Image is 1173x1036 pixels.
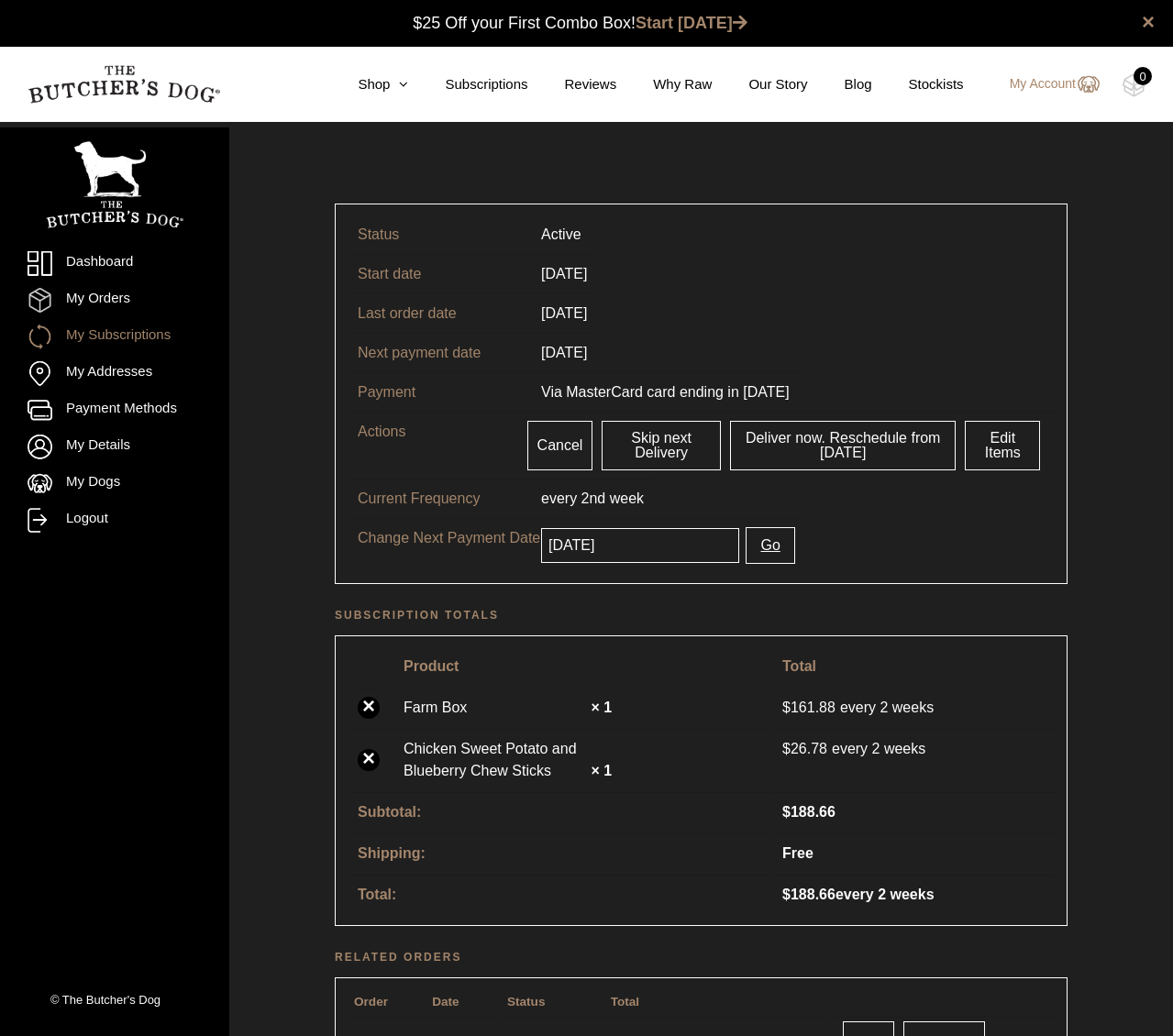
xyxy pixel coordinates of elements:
a: My Addresses [28,361,202,386]
img: TBD_Portrait_Logo_White.png [46,141,183,228]
a: Farm Box [404,697,587,719]
span: $ [782,804,791,820]
td: [DATE] [530,293,598,333]
img: TBD_Cart-Empty.png [1123,73,1145,97]
a: Logout [28,508,202,533]
th: Product [393,647,769,686]
a: Our Story [712,74,807,95]
a: Why Raw [616,74,712,95]
a: Blog [808,74,872,95]
p: Change Next Payment Date [358,527,541,549]
a: My Account [991,73,1100,95]
span: Date [432,995,459,1008]
span: every 2nd [541,490,605,506]
a: Payment Methods [28,398,202,423]
h2: Related orders [335,948,1068,966]
td: Start date [347,254,530,293]
th: Shipping: [347,833,769,873]
a: My Dogs [28,471,202,496]
a: Subscriptions [408,74,527,95]
a: My Details [28,435,202,459]
a: Reviews [528,74,617,95]
th: Subtotal: [347,792,769,832]
td: every 2 weeks [771,729,1056,768]
span: 26.78 [782,738,832,760]
span: Order [354,995,388,1008]
a: × [358,697,380,719]
td: Status [347,215,530,254]
p: Current Frequency [358,488,541,510]
a: Chicken Sweet Potato and Blueberry Chew Sticks [404,738,587,782]
td: Payment [347,372,530,412]
th: Total [771,647,1056,686]
td: [DATE] [530,254,598,293]
td: [DATE] [530,333,598,372]
a: My Orders [28,288,202,313]
td: Actions [347,412,512,479]
td: Next payment date [347,333,530,372]
a: close [1142,11,1155,33]
span: $ [782,741,791,756]
div: 0 [1134,67,1152,85]
a: Cancel [527,421,593,470]
button: Go [746,527,794,564]
span: Total [611,995,639,1008]
strong: × 1 [591,763,612,778]
span: $ [782,700,791,715]
span: Via MasterCard card ending in [DATE] [541,384,790,400]
h2: Subscription totals [335,606,1068,624]
span: Status [507,995,546,1008]
td: Active [530,215,592,254]
a: My Subscriptions [28,325,202,349]
a: Skip next Delivery [602,421,721,470]
span: 161.88 [782,700,840,715]
span: 188.66 [782,887,835,902]
td: Free [771,833,1056,873]
a: Stockists [872,74,964,95]
span: week [610,490,644,506]
a: Shop [321,74,408,95]
a: Deliver now. Reschedule from [DATE] [730,421,957,470]
a: × [358,749,380,771]
td: every 2 weeks [771,875,1056,914]
span: 188.66 [782,804,835,820]
a: Dashboard [28,251,202,276]
td: every 2 weeks [771,688,1056,727]
strong: × 1 [591,700,612,715]
a: Edit Items [965,421,1040,470]
th: Total: [347,875,769,914]
span: $ [782,887,791,902]
a: Start [DATE] [636,14,747,32]
td: Last order date [347,293,530,333]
